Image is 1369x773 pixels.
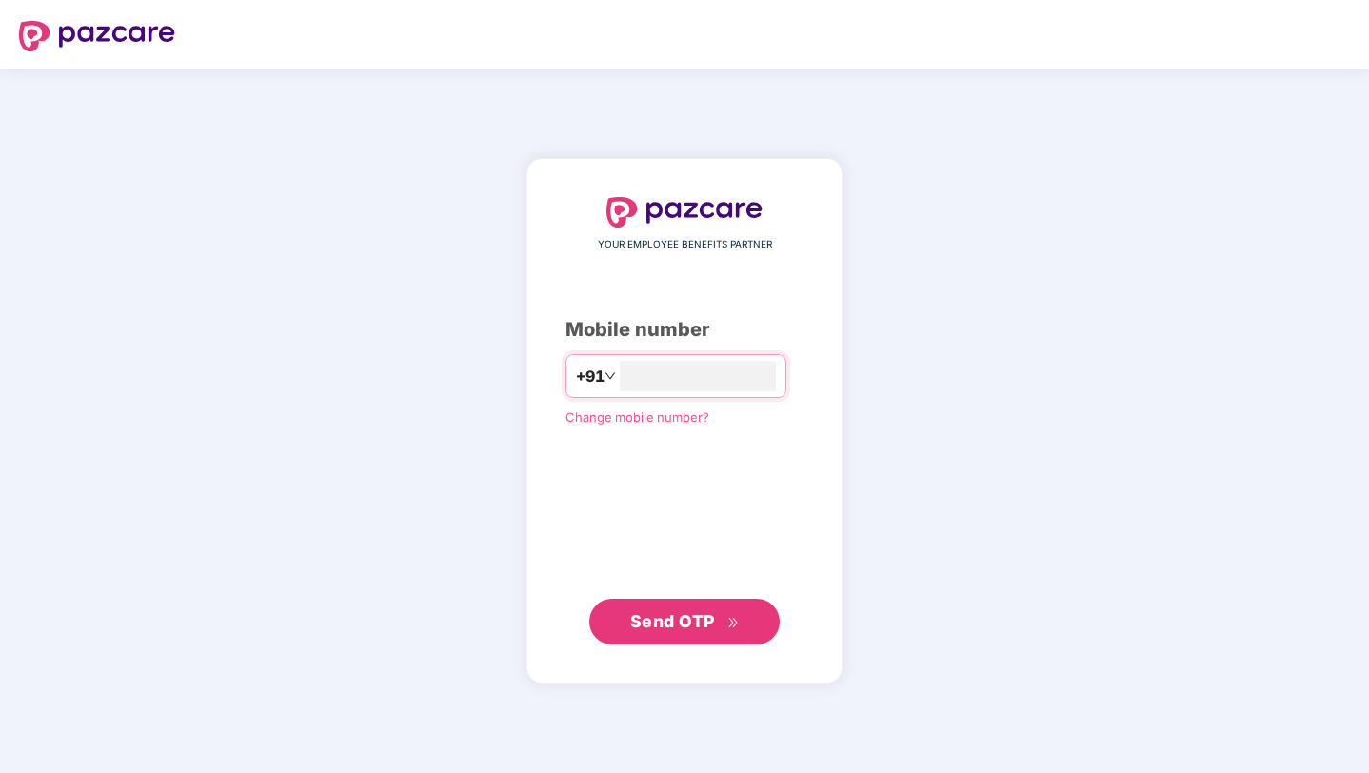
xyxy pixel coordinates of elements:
[630,611,715,631] span: Send OTP
[598,237,772,252] span: YOUR EMPLOYEE BENEFITS PARTNER
[589,599,780,644] button: Send OTPdouble-right
[565,409,709,425] a: Change mobile number?
[727,617,740,629] span: double-right
[565,315,804,345] div: Mobile number
[19,21,175,51] img: logo
[606,197,763,228] img: logo
[576,365,605,388] span: +91
[605,370,616,382] span: down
